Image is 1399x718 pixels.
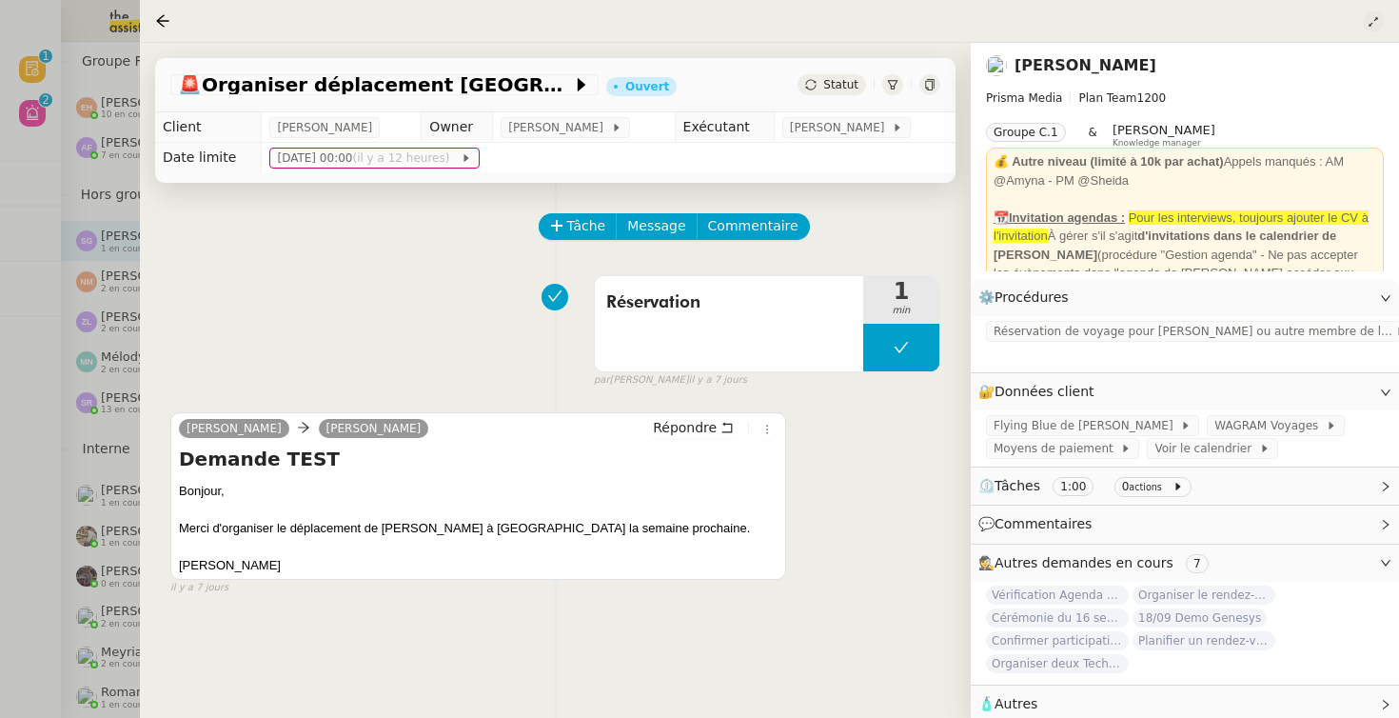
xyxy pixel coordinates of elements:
[352,151,453,165] span: (il y a 12 heures)
[995,555,1173,570] span: Autres demandes en cours
[986,654,1129,673] span: Organiser deux Techshare
[994,152,1376,189] div: Appels manqués : AM @Amyna - PM @Sheida
[1015,56,1156,74] a: [PERSON_NAME]
[1133,631,1275,650] span: Planifier un rendez-vous début octobre
[1154,439,1258,458] span: Voir le calendrier
[995,384,1094,399] span: Données client
[178,73,202,96] span: 🚨
[625,81,669,92] div: Ouvert
[606,289,852,317] span: Réservation
[319,420,429,437] a: [PERSON_NAME]
[978,478,1199,493] span: ⏲️
[1186,554,1209,573] nz-tag: 7
[675,112,774,143] td: Exécutant
[986,123,1066,142] nz-tag: Groupe C.1
[179,519,778,538] div: Merci d'organiser le déplacement de [PERSON_NAME] à [GEOGRAPHIC_DATA] la semaine prochaine.
[277,149,460,168] span: [DATE] 00:00
[995,516,1092,531] span: Commentaires
[178,75,572,94] span: Organiser déplacement [GEOGRAPHIC_DATA]
[978,287,1077,309] span: ⚙️
[986,55,1007,76] img: users%2F9GXHdUEgf7ZlSXdwo7B3iBDT3M02%2Favatar%2Fimages.jpeg
[1133,586,1275,605] span: Organiser le rendez-vous en visio
[971,373,1399,410] div: 🔐Données client
[179,482,778,575] div: Bonjour,
[994,210,1369,244] span: Pour les interviews, toujours ajouter le CV à l'invitation
[277,118,372,137] span: [PERSON_NAME]
[863,303,939,319] span: min
[978,696,1037,711] span: 🧴
[155,112,262,143] td: Client
[994,416,1180,435] span: Flying Blue de [PERSON_NAME]
[1113,123,1215,137] span: [PERSON_NAME]
[567,215,606,237] span: Tâche
[1129,482,1162,492] small: actions
[170,580,228,596] span: il y a 7 jours
[971,545,1399,582] div: 🕵️Autres demandes en cours 7
[986,631,1129,650] span: Confirmer participation matinée Google
[978,555,1216,570] span: 🕵️
[1078,91,1136,105] span: Plan Team
[994,210,1125,225] u: 📆Invitation agendas :
[995,289,1069,305] span: Procédures
[689,372,747,389] span: il y a 7 jours
[978,381,1102,403] span: 🔐
[823,78,858,91] span: Statut
[1214,416,1326,435] span: WAGRAM Voyages
[863,280,939,303] span: 1
[1113,123,1215,148] app-user-label: Knowledge manager
[994,154,1224,169] strong: 💰 Autre niveau (limité à 10k par achat)
[594,372,747,389] small: [PERSON_NAME]
[539,213,618,240] button: Tâche
[986,91,1062,105] span: Prisma Media
[179,420,289,437] a: [PERSON_NAME]
[653,418,717,437] span: Répondre
[994,439,1120,458] span: Moyens de paiement
[179,556,778,575] div: [PERSON_NAME]
[1089,123,1097,148] span: &
[994,229,1336,262] strong: d'invitations dans le calendrier de [PERSON_NAME]
[646,417,740,438] button: Répondre
[508,118,610,137] span: [PERSON_NAME]
[179,446,778,472] h4: Demande TEST
[708,215,798,237] span: Commentaire
[627,215,685,237] span: Message
[697,213,810,240] button: Commentaire
[1122,480,1130,493] span: 0
[986,608,1129,628] span: Cérémonie du 16 septembre – lieu confirmé
[971,279,1399,316] div: ⚙️Procédures
[594,372,610,389] span: par
[971,506,1399,543] div: 💬Commentaires
[790,118,892,137] span: [PERSON_NAME]
[1137,91,1167,105] span: 1200
[155,143,262,173] td: Date limite
[995,696,1037,711] span: Autres
[1113,138,1201,149] span: Knowledge manager
[978,516,1100,531] span: 💬
[616,213,697,240] button: Message
[422,112,493,143] td: Owner
[986,586,1129,605] span: Vérification Agenda + Chat + Wagram (9h et 14h)
[1053,477,1094,496] nz-tag: 1:00
[994,209,1376,339] div: À gérer s'il s'agit (procédure "Gestion agenda" - Ne pas accepter les évènements dans l'agenda de...
[995,478,1040,493] span: Tâches
[994,322,1395,341] span: Réservation de voyage pour [PERSON_NAME] ou autre membre de l'équipe
[971,468,1399,505] div: ⏲️Tâches 1:00 0actions
[1133,608,1267,628] span: 18/09 Demo Genesys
